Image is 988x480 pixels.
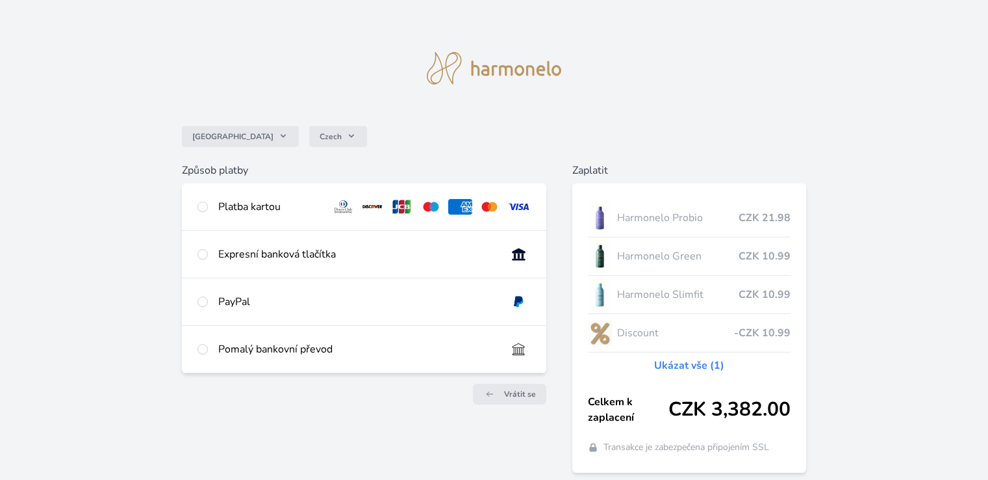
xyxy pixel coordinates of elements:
button: Czech [309,126,367,147]
div: Platba kartou [218,199,321,215]
span: Celkem k zaplacení [588,394,668,425]
img: bankTransfer_IBAN.svg [507,341,531,357]
span: Transakce je zabezpečena připojením SSL [603,441,769,454]
img: onlineBanking_CZ.svg [507,247,531,262]
img: mc.svg [477,199,501,215]
div: Expresní banková tlačítka [218,247,496,262]
img: paypal.svg [507,294,531,310]
img: diners.svg [331,199,355,215]
span: Czech [320,131,342,142]
span: Harmonelo Probio [617,210,738,226]
img: jcb.svg [390,199,414,215]
img: maestro.svg [419,199,443,215]
span: Discount [617,325,733,341]
span: [GEOGRAPHIC_DATA] [192,131,273,142]
span: Harmonelo Green [617,248,738,264]
button: [GEOGRAPHIC_DATA] [182,126,299,147]
img: logo.svg [427,52,562,85]
img: discover.svg [361,199,385,215]
img: SLIMFIT_se_stinem_x-lo.jpg [588,278,613,311]
a: Ukázat vše (1) [654,358,724,373]
img: discount-lo.png [588,317,613,349]
img: visa.svg [507,199,531,215]
span: Vrátit se [504,389,536,399]
img: amex.svg [448,199,472,215]
span: CZK 10.99 [739,248,791,264]
img: CLEAN_PROBIO_se_stinem_x-lo.jpg [588,202,613,234]
a: Vrátit se [473,384,546,405]
div: PayPal [218,294,496,310]
span: Harmonelo Slimfit [617,287,738,302]
img: CLEAN_GREEN_se_stinem_x-lo.jpg [588,240,613,273]
h6: Způsob platby [182,163,546,178]
h6: Zaplatit [572,163,806,178]
span: -CZK 10.99 [734,325,791,341]
span: CZK 21.98 [739,210,791,226]
span: CZK 3,382.00 [668,398,791,421]
span: CZK 10.99 [739,287,791,302]
div: Pomalý bankovní převod [218,341,496,357]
